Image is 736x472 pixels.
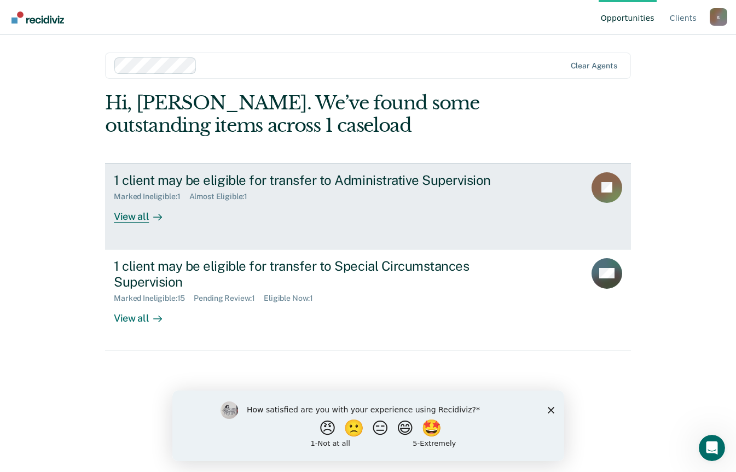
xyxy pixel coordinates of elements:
div: Clear agents [571,61,617,71]
iframe: Intercom live chat [699,435,725,461]
div: 1 client may be eligible for transfer to Administrative Supervision [114,172,498,188]
div: Marked Ineligible : 1 [114,192,189,201]
div: Marked Ineligible : 15 [114,294,194,303]
a: 1 client may be eligible for transfer to Administrative SupervisionMarked Ineligible:1Almost Elig... [105,163,631,249]
img: Recidiviz [11,11,64,24]
a: 1 client may be eligible for transfer to Special Circumstances SupervisionMarked Ineligible:15Pen... [105,249,631,351]
div: s [710,8,727,26]
button: Profile dropdown button [710,8,727,26]
div: Pending Review : 1 [194,294,264,303]
div: Eligible Now : 1 [264,294,322,303]
div: Hi, [PERSON_NAME]. We’ve found some outstanding items across 1 caseload [105,92,526,137]
div: 1 client may be eligible for transfer to Special Circumstances Supervision [114,258,498,290]
div: Almost Eligible : 1 [189,192,257,201]
iframe: Survey by Kim from Recidiviz [172,391,564,461]
div: View all [114,201,175,223]
div: View all [114,303,175,324]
